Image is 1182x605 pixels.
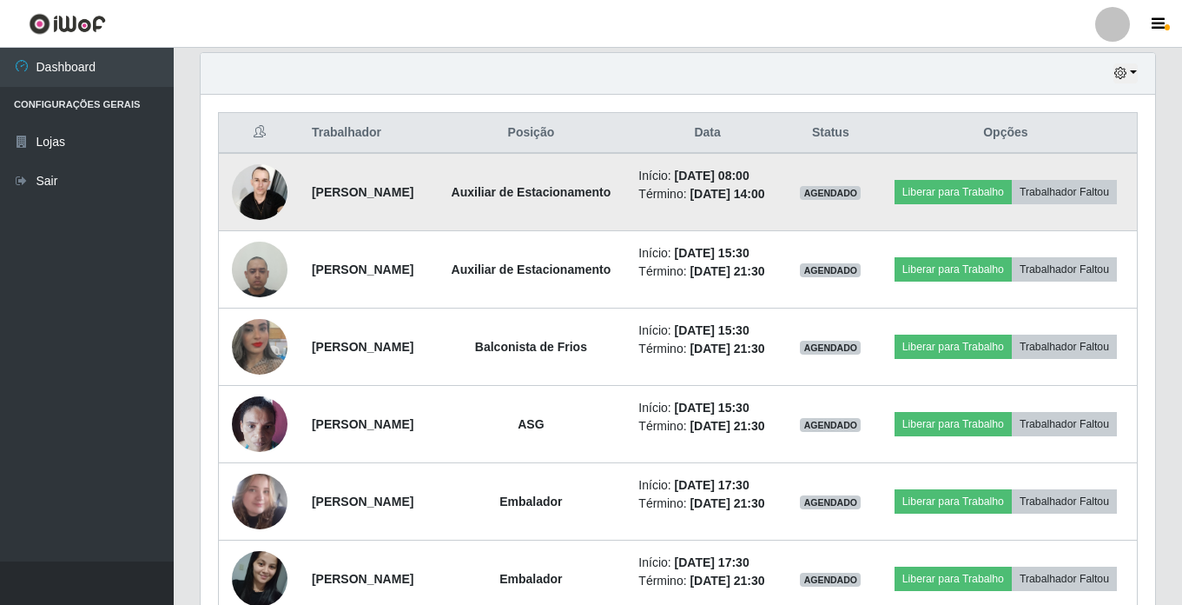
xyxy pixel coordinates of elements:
[800,495,861,509] span: AGENDADO
[232,232,287,306] img: 1693507860054.jpeg
[301,113,434,154] th: Trabalhador
[433,113,628,154] th: Posição
[690,187,764,201] time: [DATE] 14:00
[638,185,776,203] li: Término:
[628,113,786,154] th: Data
[1012,180,1117,204] button: Trabalhador Faltou
[875,113,1138,154] th: Opções
[800,263,861,277] span: AGENDADO
[452,263,611,276] strong: Auxiliar de Estacionamento
[690,264,764,278] time: [DATE] 21:30
[518,417,544,431] strong: ASG
[312,572,413,586] strong: [PERSON_NAME]
[312,417,413,431] strong: [PERSON_NAME]
[675,401,749,415] time: [DATE] 15:30
[675,246,749,260] time: [DATE] 15:30
[1012,489,1117,514] button: Trabalhador Faltou
[638,244,776,263] li: Início:
[638,399,776,417] li: Início:
[675,478,749,492] time: [DATE] 17:30
[1012,335,1117,359] button: Trabalhador Faltou
[800,573,861,587] span: AGENDADO
[675,555,749,569] time: [DATE] 17:30
[895,489,1012,514] button: Liberar para Trabalho
[690,342,764,356] time: [DATE] 21:30
[475,340,587,354] strong: Balconista de Frios
[232,297,287,396] img: 1653531676872.jpeg
[638,554,776,572] li: Início:
[499,495,562,509] strong: Embalador
[800,418,861,432] span: AGENDADO
[638,340,776,358] li: Término:
[895,180,1012,204] button: Liberar para Trabalho
[675,169,749,183] time: [DATE] 08:00
[638,572,776,590] li: Término:
[638,263,776,281] li: Término:
[312,263,413,276] strong: [PERSON_NAME]
[638,495,776,513] li: Término:
[638,322,776,340] li: Início:
[787,113,875,154] th: Status
[895,335,1012,359] button: Liberar para Trabalho
[675,323,749,337] time: [DATE] 15:30
[895,567,1012,591] button: Liberar para Trabalho
[638,167,776,185] li: Início:
[690,574,764,588] time: [DATE] 21:30
[800,341,861,355] span: AGENDADO
[638,417,776,435] li: Término:
[29,13,106,35] img: CoreUI Logo
[232,155,287,229] img: 1747925689059.jpeg
[690,419,764,433] time: [DATE] 21:30
[312,340,413,354] strong: [PERSON_NAME]
[312,185,413,199] strong: [PERSON_NAME]
[895,257,1012,282] button: Liberar para Trabalho
[452,185,611,199] strong: Auxiliar de Estacionamento
[638,476,776,495] li: Início:
[499,572,562,586] strong: Embalador
[895,412,1012,436] button: Liberar para Trabalho
[232,387,287,461] img: 1733770253666.jpeg
[232,469,287,534] img: 1753661041208.jpeg
[800,186,861,200] span: AGENDADO
[312,495,413,509] strong: [PERSON_NAME]
[1012,567,1117,591] button: Trabalhador Faltou
[1012,412,1117,436] button: Trabalhador Faltou
[1012,257,1117,282] button: Trabalhador Faltou
[690,496,764,510] time: [DATE] 21:30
